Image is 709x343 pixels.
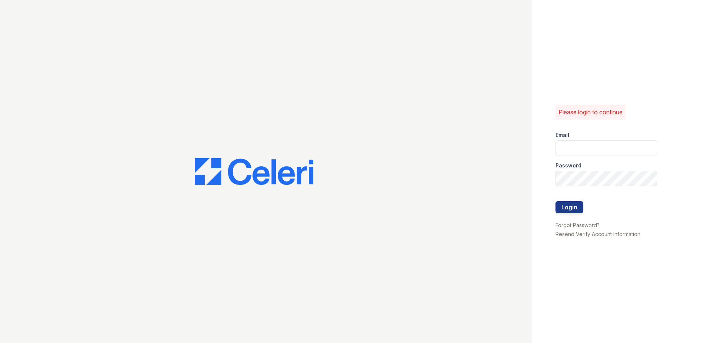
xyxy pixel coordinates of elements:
label: Email [555,131,569,139]
a: Resend Verify Account Information [555,231,640,237]
button: Login [555,201,583,213]
p: Please login to continue [558,108,623,117]
img: CE_Logo_Blue-a8612792a0a2168367f1c8372b55b34899dd931a85d93a1a3d3e32e68fde9ad4.png [195,158,313,185]
a: Forgot Password? [555,222,600,228]
label: Password [555,162,581,169]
